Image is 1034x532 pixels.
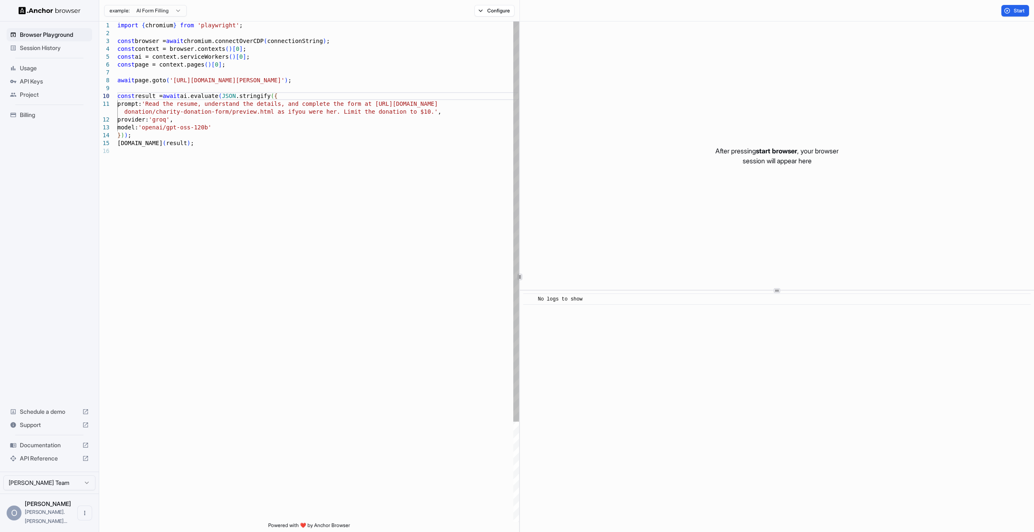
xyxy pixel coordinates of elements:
span: page.goto [135,77,166,83]
div: Browser Playground [7,28,92,41]
span: ( [166,77,169,83]
span: ( [264,38,267,44]
span: const [117,38,135,44]
span: oleg.egorovich@gmail.com [25,509,67,524]
span: ] [243,53,246,60]
span: ) [208,61,211,68]
span: ) [121,132,124,138]
span: ) [187,140,191,146]
span: API Keys [20,77,89,86]
span: Session History [20,44,89,52]
span: '[URL][DOMAIN_NAME][PERSON_NAME]' [169,77,284,83]
span: Oleg Babakov [25,500,71,507]
div: Project [7,88,92,101]
span: ( [163,140,166,146]
span: ( [229,53,232,60]
button: Configure [474,5,515,17]
span: Support [20,421,79,429]
span: ​ [527,295,531,303]
span: ) [232,53,236,60]
span: ) [285,77,288,83]
span: prompt: [117,100,142,107]
span: { [142,22,145,29]
div: Session History [7,41,92,55]
img: Anchor Logo [19,7,81,14]
span: const [117,61,135,68]
span: ; [288,77,291,83]
span: Documentation [20,441,79,449]
span: ; [222,61,225,68]
span: Billing [20,111,89,119]
button: Start [1001,5,1029,17]
div: 9 [99,84,110,92]
div: 2 [99,29,110,37]
span: ( [271,93,274,99]
span: lete the form at [URL][DOMAIN_NAME] [316,100,438,107]
span: const [117,93,135,99]
span: you were her. Limit the donation to $10.' [295,108,438,115]
span: browser = [135,38,166,44]
div: Usage [7,62,92,75]
span: provider: [117,116,149,123]
span: [ [236,53,239,60]
span: ) [124,132,128,138]
span: ; [128,132,131,138]
span: No logs to show [538,296,582,302]
div: Schedule a demo [7,405,92,418]
span: import [117,22,138,29]
span: from [180,22,194,29]
div: 1 [99,21,110,29]
span: chromium [145,22,173,29]
span: 0 [236,45,239,52]
span: .stringify [236,93,271,99]
p: After pressing , your browser session will appear here [715,146,839,166]
span: } [117,132,121,138]
span: , [438,108,441,115]
span: chromium.connectOverCDP [183,38,264,44]
span: ) [229,45,232,52]
span: 0 [239,53,243,60]
span: Browser Playground [20,31,89,39]
span: JSON [222,93,236,99]
span: ; [191,140,194,146]
span: 'openai/gpt-oss-120b' [138,124,212,131]
div: 5 [99,53,110,61]
span: , [169,116,173,123]
span: 'playwright' [198,22,239,29]
span: [ [212,61,215,68]
span: [DOMAIN_NAME] [117,140,163,146]
div: 8 [99,76,110,84]
span: await [117,77,135,83]
div: 4 [99,45,110,53]
span: Usage [20,64,89,72]
div: 15 [99,139,110,147]
div: 16 [99,147,110,155]
span: } [173,22,176,29]
span: ai = context.serviceWorkers [135,53,229,60]
span: example: [110,7,130,14]
span: const [117,53,135,60]
span: ] [239,45,243,52]
div: 13 [99,124,110,131]
span: ( [205,61,208,68]
span: ( [225,45,229,52]
span: 0 [215,61,218,68]
span: result = [135,93,162,99]
span: Schedule a demo [20,408,79,416]
span: API Reference [20,454,79,463]
span: ; [243,45,246,52]
div: O [7,506,21,520]
div: API Reference [7,452,92,465]
div: Support [7,418,92,432]
span: model: [117,124,138,131]
div: API Keys [7,75,92,88]
div: 14 [99,131,110,139]
span: { [274,93,277,99]
span: ; [239,22,243,29]
div: 10 [99,92,110,100]
span: 'Read the resume, understand the details, and comp [142,100,316,107]
div: 12 [99,116,110,124]
span: const [117,45,135,52]
span: Project [20,91,89,99]
span: ] [218,61,222,68]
